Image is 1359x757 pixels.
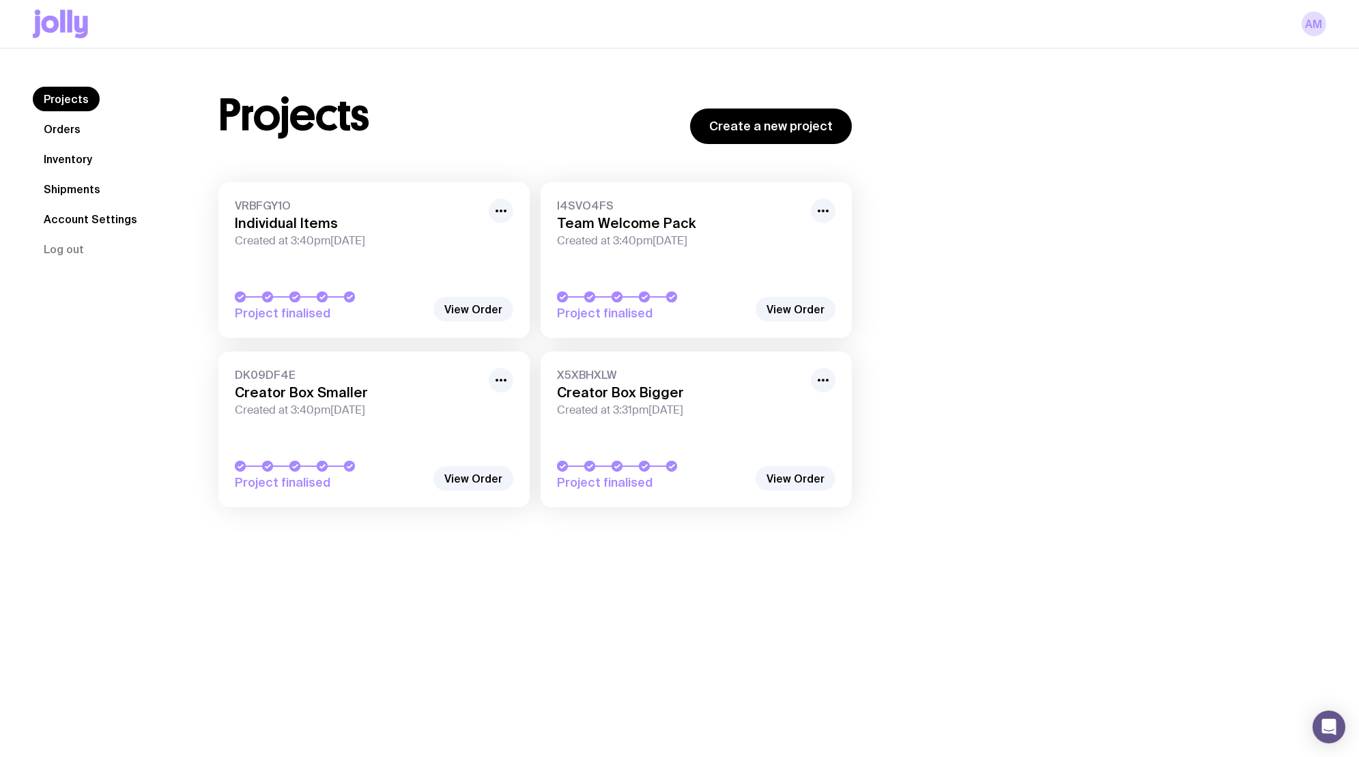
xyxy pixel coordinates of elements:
[756,297,835,322] a: View Order
[33,117,91,141] a: Orders
[557,368,803,382] span: X5XBHXLW
[33,177,111,201] a: Shipments
[235,215,481,231] h3: Individual Items
[557,384,803,401] h3: Creator Box Bigger
[541,182,852,338] a: I4SVO4FSTeam Welcome PackCreated at 3:40pm[DATE]Project finalised
[235,199,481,212] span: VRBFGY1O
[557,215,803,231] h3: Team Welcome Pack
[557,234,803,248] span: Created at 3:40pm[DATE]
[433,466,513,491] a: View Order
[218,94,369,137] h1: Projects
[433,297,513,322] a: View Order
[557,474,748,491] span: Project finalised
[235,384,481,401] h3: Creator Box Smaller
[1313,711,1345,743] div: Open Intercom Messenger
[557,305,748,322] span: Project finalised
[218,182,530,338] a: VRBFGY1OIndividual ItemsCreated at 3:40pm[DATE]Project finalised
[33,147,103,171] a: Inventory
[218,352,530,507] a: DK09DF4ECreator Box SmallerCreated at 3:40pm[DATE]Project finalised
[33,87,100,111] a: Projects
[235,403,481,417] span: Created at 3:40pm[DATE]
[235,234,481,248] span: Created at 3:40pm[DATE]
[1302,12,1326,36] a: AM
[33,237,95,261] button: Log out
[235,305,426,322] span: Project finalised
[756,466,835,491] a: View Order
[557,403,803,417] span: Created at 3:31pm[DATE]
[235,474,426,491] span: Project finalised
[541,352,852,507] a: X5XBHXLWCreator Box BiggerCreated at 3:31pm[DATE]Project finalised
[33,207,148,231] a: Account Settings
[557,199,803,212] span: I4SVO4FS
[235,368,481,382] span: DK09DF4E
[690,109,852,144] a: Create a new project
